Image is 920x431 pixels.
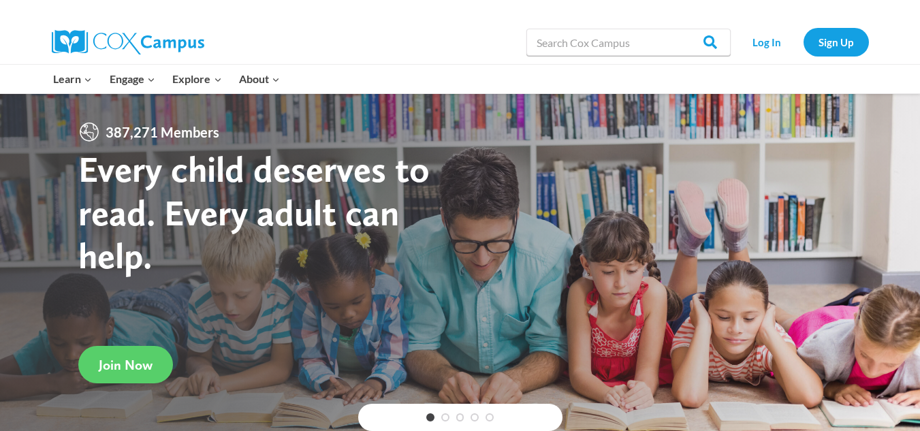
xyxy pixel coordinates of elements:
[99,357,153,373] span: Join Now
[737,28,869,56] nav: Secondary Navigation
[441,413,449,421] a: 2
[804,28,869,56] a: Sign Up
[426,413,434,421] a: 1
[526,29,731,56] input: Search Cox Campus
[78,346,173,383] a: Join Now
[53,70,92,88] span: Learn
[486,413,494,421] a: 5
[456,413,464,421] a: 3
[45,65,289,93] nav: Primary Navigation
[239,70,280,88] span: About
[100,121,225,143] span: 387,271 Members
[52,30,204,54] img: Cox Campus
[110,70,155,88] span: Engage
[737,28,797,56] a: Log In
[172,70,221,88] span: Explore
[471,413,479,421] a: 4
[78,147,430,277] strong: Every child deserves to read. Every adult can help.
